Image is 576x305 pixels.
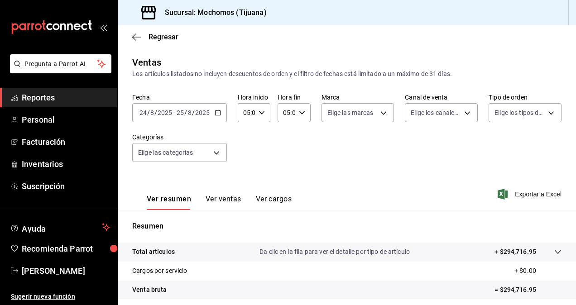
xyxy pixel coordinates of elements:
span: / [154,109,157,116]
button: Ver cargos [256,195,292,210]
p: Venta bruta [132,285,167,295]
input: -- [139,109,147,116]
label: Fecha [132,94,227,100]
span: Elige los tipos de orden [494,108,545,117]
input: ---- [195,109,210,116]
button: open_drawer_menu [100,24,107,31]
span: Reportes [22,91,110,104]
span: Sugerir nueva función [11,292,110,301]
label: Hora fin [278,94,310,100]
span: Facturación [22,136,110,148]
span: Regresar [149,33,178,41]
span: Personal [22,114,110,126]
span: / [192,109,195,116]
span: Pregunta a Parrot AI [24,59,97,69]
button: Ver resumen [147,195,191,210]
button: Ver ventas [206,195,241,210]
div: Los artículos listados no incluyen descuentos de orden y el filtro de fechas está limitado a un m... [132,69,562,79]
button: Regresar [132,33,178,41]
span: / [184,109,187,116]
p: Resumen [132,221,562,232]
input: -- [176,109,184,116]
button: Pregunta a Parrot AI [10,54,111,73]
span: Suscripción [22,180,110,192]
span: Ayuda [22,222,98,233]
p: + $0.00 [514,266,562,276]
p: Cargos por servicio [132,266,187,276]
span: Inventarios [22,158,110,170]
div: navigation tabs [147,195,292,210]
p: + $294,716.95 [494,247,536,257]
span: / [147,109,150,116]
span: Elige las categorías [138,148,193,157]
p: Da clic en la fila para ver el detalle por tipo de artículo [259,247,410,257]
label: Categorías [132,134,227,140]
span: - [173,109,175,116]
div: Ventas [132,56,161,69]
label: Marca [322,94,394,100]
span: [PERSON_NAME] [22,265,110,277]
label: Hora inicio [238,94,270,100]
span: Elige los canales de venta [411,108,461,117]
input: ---- [157,109,173,116]
p: Total artículos [132,247,175,257]
label: Canal de venta [405,94,478,100]
input: -- [150,109,154,116]
button: Exportar a Excel [499,189,562,200]
p: = $294,716.95 [494,285,562,295]
input: -- [187,109,192,116]
span: Elige las marcas [327,108,374,117]
label: Tipo de orden [489,94,562,100]
span: Recomienda Parrot [22,243,110,255]
a: Pregunta a Parrot AI [6,66,111,75]
h3: Sucursal: Mochomos (Tijuana) [158,7,267,18]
